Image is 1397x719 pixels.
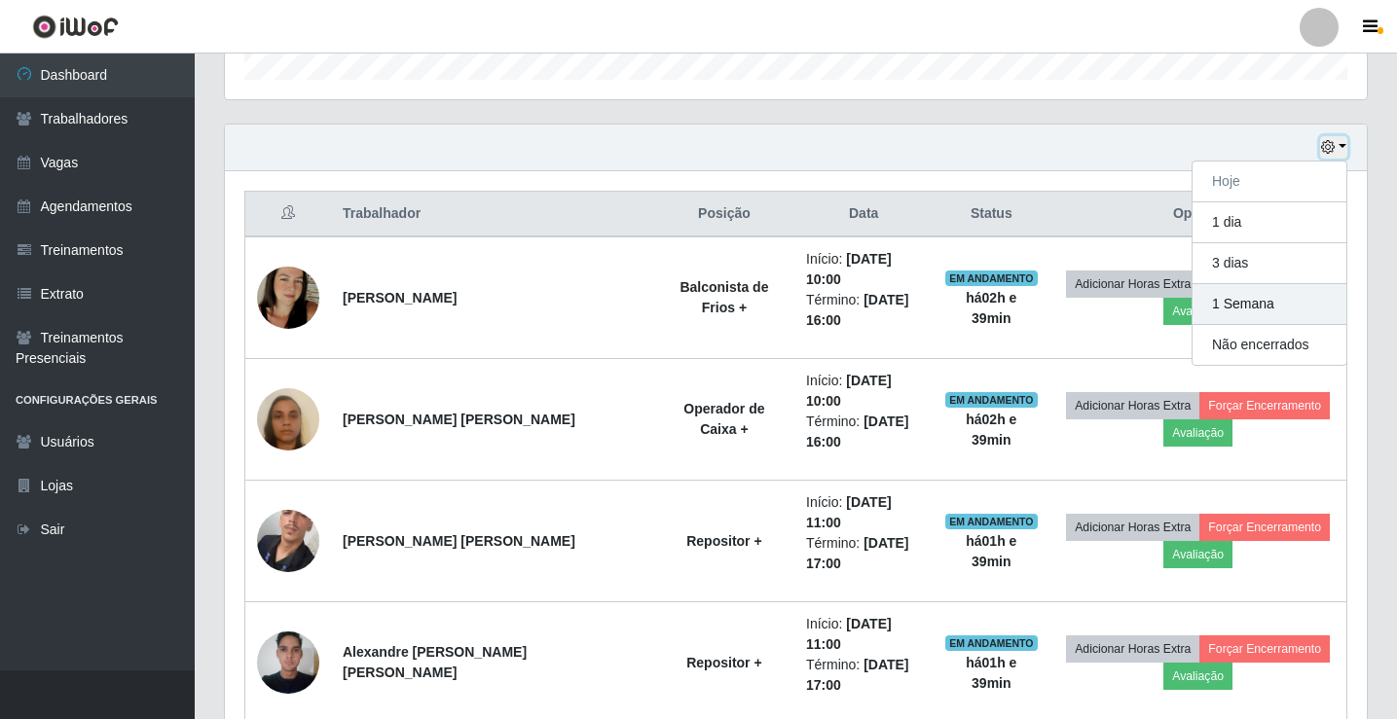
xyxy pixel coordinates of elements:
[945,635,1038,651] span: EM ANDAMENTO
[1163,419,1232,447] button: Avaliação
[686,655,761,670] strong: Repositor +
[933,192,1049,237] th: Status
[343,290,457,306] strong: [PERSON_NAME]
[257,242,319,353] img: 1682443314153.jpeg
[1193,325,1346,365] button: Não encerrados
[1066,635,1199,663] button: Adicionar Horas Extra
[1193,162,1346,202] button: Hoje
[966,655,1016,691] strong: há 01 h e 39 min
[331,192,654,237] th: Trabalhador
[257,621,319,703] img: 1752626612276.jpeg
[966,533,1016,569] strong: há 01 h e 39 min
[1163,541,1232,568] button: Avaliação
[1193,243,1346,284] button: 3 dias
[966,290,1016,326] strong: há 02 h e 39 min
[1049,192,1346,237] th: Opções
[1193,284,1346,325] button: 1 Semana
[794,192,933,237] th: Data
[343,533,575,549] strong: [PERSON_NAME] [PERSON_NAME]
[686,533,761,549] strong: Repositor +
[1066,514,1199,541] button: Adicionar Horas Extra
[1066,270,1199,298] button: Adicionar Horas Extra
[32,15,119,39] img: CoreUI Logo
[806,494,892,530] time: [DATE] 11:00
[683,401,764,437] strong: Operador de Caixa +
[806,371,921,412] li: Início:
[343,412,575,427] strong: [PERSON_NAME] [PERSON_NAME]
[1199,392,1330,419] button: Forçar Encerramento
[1199,635,1330,663] button: Forçar Encerramento
[806,373,892,409] time: [DATE] 10:00
[806,614,921,655] li: Início:
[257,472,319,611] img: 1756670424361.jpeg
[1199,514,1330,541] button: Forçar Encerramento
[966,412,1016,448] strong: há 02 h e 39 min
[654,192,794,237] th: Posição
[806,249,921,290] li: Início:
[1066,392,1199,419] button: Adicionar Horas Extra
[806,251,892,287] time: [DATE] 10:00
[806,655,921,696] li: Término:
[806,533,921,574] li: Término:
[680,279,768,315] strong: Balconista de Frios +
[257,364,319,475] img: 1747056680941.jpeg
[343,644,527,680] strong: Alexandre [PERSON_NAME] [PERSON_NAME]
[945,392,1038,408] span: EM ANDAMENTO
[1163,298,1232,325] button: Avaliação
[806,492,921,533] li: Início:
[1193,202,1346,243] button: 1 dia
[806,412,921,452] li: Término:
[806,290,921,331] li: Término:
[945,514,1038,529] span: EM ANDAMENTO
[945,270,1038,286] span: EM ANDAMENTO
[806,616,892,652] time: [DATE] 11:00
[1163,663,1232,690] button: Avaliação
